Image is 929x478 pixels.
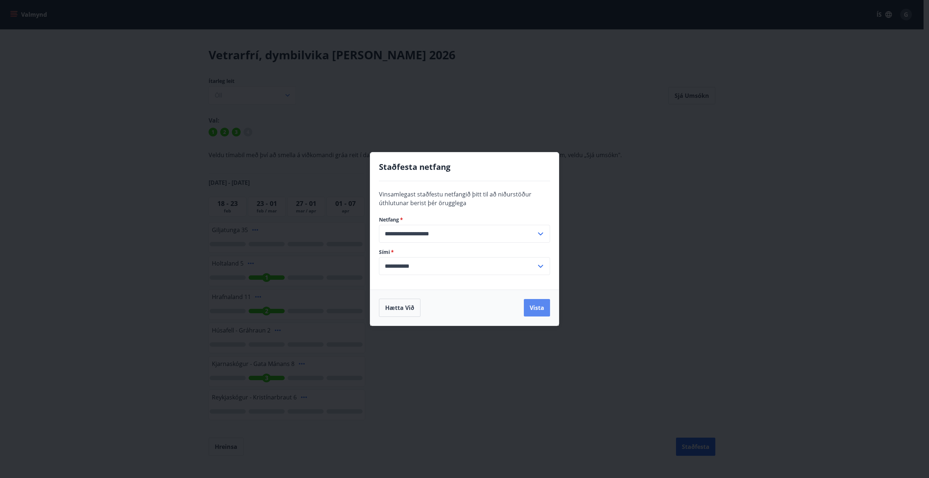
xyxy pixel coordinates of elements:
button: Hætta við [379,299,420,317]
h4: Staðfesta netfang [379,161,550,172]
label: Sími [379,248,550,256]
label: Netfang [379,216,550,223]
button: Vista [524,299,550,316]
span: Vinsamlegast staðfestu netfangið þitt til að niðurstöður úthlutunar berist þér örugglega [379,190,531,207]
